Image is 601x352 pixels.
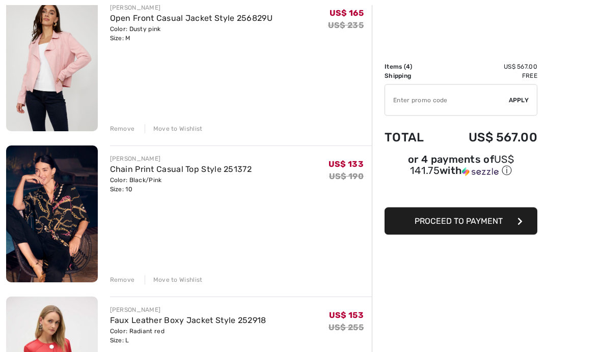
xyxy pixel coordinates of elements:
[440,120,537,155] td: US$ 567.00
[328,21,364,31] s: US$ 235
[385,155,537,178] div: or 4 payments of with
[406,63,410,70] span: 4
[385,62,440,71] td: Items ( )
[329,311,364,320] span: US$ 153
[110,165,252,174] a: Chain Print Casual Top Style 251372
[329,323,364,333] s: US$ 255
[330,9,364,18] span: US$ 165
[329,160,364,169] span: US$ 133
[6,146,98,283] img: Chain Print Casual Top Style 251372
[462,167,499,177] img: Sezzle
[440,71,537,80] td: Free
[410,153,514,177] span: US$ 141.75
[110,176,252,194] div: Color: Black/Pink Size: 10
[145,276,203,285] div: Move to Wishlist
[385,71,440,80] td: Shipping
[110,25,272,43] div: Color: Dusty pink Size: M
[145,125,203,134] div: Move to Wishlist
[110,155,252,164] div: [PERSON_NAME]
[110,14,272,23] a: Open Front Casual Jacket Style 256829U
[385,181,537,204] iframe: PayPal-paypal
[415,216,503,226] span: Proceed to Payment
[110,327,266,345] div: Color: Radiant red Size: L
[385,85,509,115] input: Promo code
[110,276,135,285] div: Remove
[509,96,529,105] span: Apply
[385,208,537,235] button: Proceed to Payment
[110,125,135,134] div: Remove
[385,120,440,155] td: Total
[385,155,537,181] div: or 4 payments ofUS$ 141.75withSezzle Click to learn more about Sezzle
[110,316,266,326] a: Faux Leather Boxy Jacket Style 252918
[110,306,266,315] div: [PERSON_NAME]
[110,4,272,13] div: [PERSON_NAME]
[329,172,364,182] s: US$ 190
[440,62,537,71] td: US$ 567.00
